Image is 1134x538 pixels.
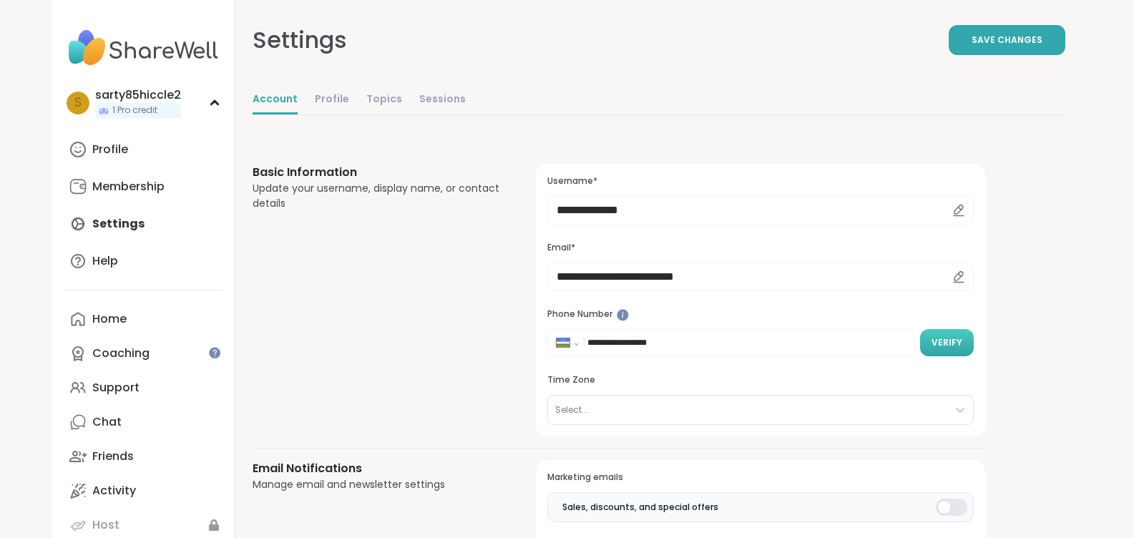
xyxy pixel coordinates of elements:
a: Chat [64,405,223,439]
a: Profile [64,132,223,167]
button: Save Changes [949,25,1065,55]
a: Account [253,86,298,114]
span: Sales, discounts, and special offers [562,501,718,514]
span: Save Changes [972,34,1042,47]
div: Update your username, display name, or contact details [253,181,502,211]
div: Settings [253,23,347,57]
h3: Phone Number [547,308,973,321]
iframe: Spotlight [617,309,629,321]
span: s [74,94,82,112]
a: Support [64,371,223,405]
a: Help [64,244,223,278]
div: Coaching [92,346,150,361]
div: Profile [92,142,128,157]
h3: Email* [547,242,973,254]
a: Home [64,302,223,336]
h3: Basic Information [253,164,502,181]
div: Support [92,380,140,396]
div: Host [92,517,119,533]
span: Verify [932,336,962,349]
button: Verify [920,329,974,356]
a: Profile [315,86,349,114]
div: Membership [92,179,165,195]
img: ShareWell Nav Logo [64,23,223,73]
h3: Marketing emails [547,471,973,484]
span: 1 Pro credit [112,104,157,117]
div: Manage email and newsletter settings [253,477,502,492]
div: Chat [92,414,122,430]
a: Membership [64,170,223,204]
a: Topics [366,86,402,114]
a: Friends [64,439,223,474]
div: Home [92,311,127,327]
h3: Time Zone [547,374,973,386]
div: Friends [92,449,134,464]
div: Help [92,253,118,269]
a: Coaching [64,336,223,371]
a: Sessions [419,86,466,114]
div: sarty85hiccle2 [95,87,181,103]
iframe: Spotlight [209,347,220,358]
div: Activity [92,483,136,499]
a: Activity [64,474,223,508]
h3: Username* [547,175,973,187]
h3: Email Notifications [253,460,502,477]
